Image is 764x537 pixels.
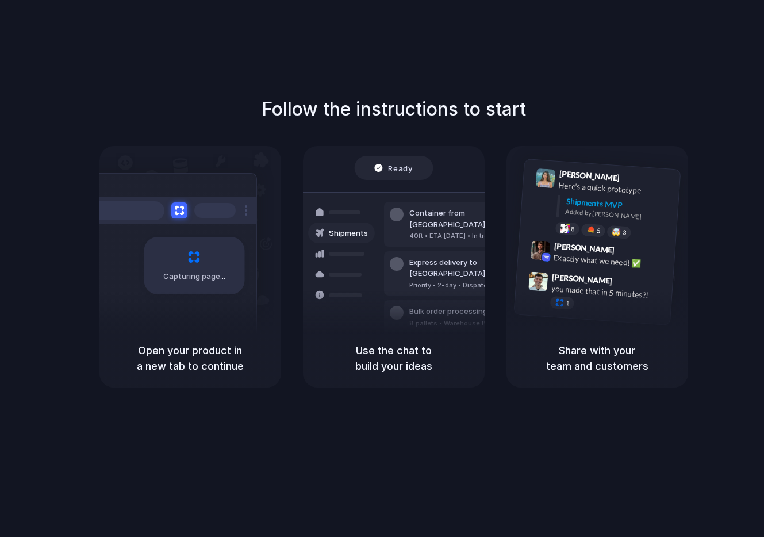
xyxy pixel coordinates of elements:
[558,179,673,199] div: Here's a quick prototype
[570,226,574,232] span: 8
[565,300,569,306] span: 1
[113,343,267,374] h5: Open your product in a new tab to continue
[409,231,533,241] div: 40ft • ETA [DATE] • In transit
[596,228,600,234] span: 5
[388,162,412,174] span: Ready
[553,252,668,271] div: Exactly what we need! ✅
[623,173,646,187] span: 9:41 AM
[617,246,641,259] span: 9:42 AM
[554,240,615,256] span: [PERSON_NAME]
[409,208,533,230] div: Container from [GEOGRAPHIC_DATA]
[317,343,471,374] h5: Use the chat to build your ideas
[551,283,666,302] div: you made that in 5 minutes?!
[611,228,621,236] div: 🤯
[163,271,227,282] span: Capturing page
[565,207,671,224] div: Added by [PERSON_NAME]
[616,276,639,290] span: 9:47 AM
[409,306,516,317] div: Bulk order processing
[622,229,626,236] span: 3
[329,228,368,239] span: Shipments
[409,319,516,328] div: 8 pallets • Warehouse B • Packed
[262,95,526,123] h1: Follow the instructions to start
[520,343,674,374] h5: Share with your team and customers
[559,167,620,184] span: [PERSON_NAME]
[566,195,672,214] div: Shipments MVP
[409,281,533,290] div: Priority • 2-day • Dispatched
[409,257,533,279] div: Express delivery to [GEOGRAPHIC_DATA]
[551,271,612,287] span: [PERSON_NAME]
